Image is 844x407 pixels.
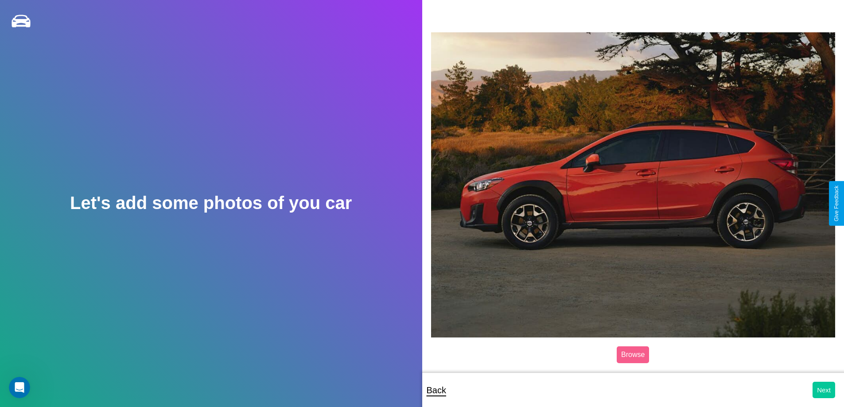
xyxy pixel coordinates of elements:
[70,193,352,213] h2: Let's add some photos of you car
[617,346,649,363] label: Browse
[427,382,446,398] p: Back
[833,186,840,221] div: Give Feedback
[813,382,835,398] button: Next
[9,377,30,398] iframe: Intercom live chat
[431,32,836,337] img: posted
